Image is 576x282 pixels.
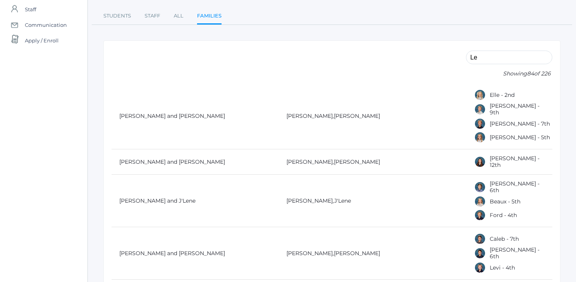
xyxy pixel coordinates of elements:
div: Cruz Baron [474,181,486,193]
a: [PERSON_NAME] and J'Lene [119,197,195,204]
span: Staff [25,2,36,17]
a: Staff [145,8,160,24]
div: Lillian Bannon [474,156,486,168]
a: All [174,8,183,24]
a: [PERSON_NAME] and [PERSON_NAME] [119,112,225,119]
span: 84 [527,70,534,77]
a: Caleb - 7th [490,235,519,242]
input: Filter by name [466,51,552,64]
a: [PERSON_NAME] [286,197,333,204]
a: Families [197,8,222,25]
div: Ford Baron [474,209,486,221]
a: [PERSON_NAME] and [PERSON_NAME] [119,250,225,257]
a: Ford - 4th [490,212,517,219]
a: [PERSON_NAME] - 5th [490,134,550,141]
a: [PERSON_NAME] [286,112,333,119]
span: Apply / Enroll [25,33,59,48]
span: Communication [25,17,67,33]
div: Caleb Beaty [474,233,486,245]
div: Levi Beaty [474,262,486,273]
a: [PERSON_NAME] - 12th [490,155,539,168]
td: , [279,149,466,175]
div: Nathan Beaty [474,247,486,259]
div: Logan Albanese [474,103,486,115]
a: Beaux - 5th [490,198,520,205]
a: [PERSON_NAME] - 6th [490,246,539,260]
a: [PERSON_NAME] - 9th [490,102,539,116]
a: [PERSON_NAME] [334,112,380,119]
p: Showing of 226 [466,70,552,78]
div: Cole Albanese [474,118,486,130]
div: Beaux Baron [474,196,486,207]
a: [PERSON_NAME] [286,250,333,257]
a: [PERSON_NAME] and [PERSON_NAME] [119,158,225,165]
a: J'Lene [334,197,351,204]
div: Elle Albanese [474,89,486,101]
td: , [279,227,466,280]
div: Paige Albanese [474,131,486,143]
a: Students [103,8,131,24]
a: [PERSON_NAME] [334,158,380,165]
td: , [279,175,466,227]
a: [PERSON_NAME] - 6th [490,180,539,194]
td: , [279,83,466,149]
a: [PERSON_NAME] [334,250,380,257]
a: [PERSON_NAME] - 7th [490,120,550,127]
a: Levi - 4th [490,264,515,271]
a: Elle - 2nd [490,91,515,98]
a: [PERSON_NAME] [286,158,333,165]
